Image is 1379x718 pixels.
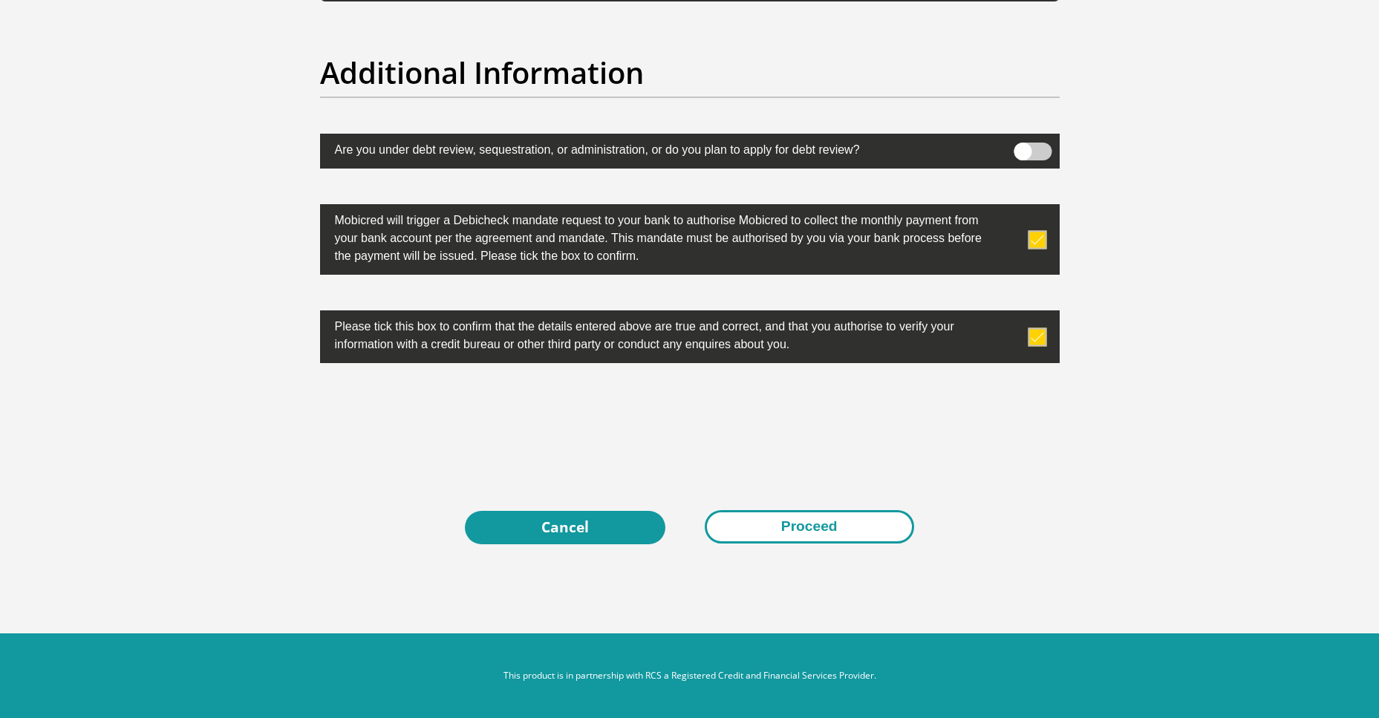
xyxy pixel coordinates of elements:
[278,669,1102,682] p: This product is in partnership with RCS a Registered Credit and Financial Services Provider.
[320,134,985,163] label: Are you under debt review, sequestration, or administration, or do you plan to apply for debt rev...
[705,510,914,544] button: Proceed
[465,511,665,544] a: Cancel
[320,55,1060,91] h2: Additional Information
[320,204,985,269] label: Mobicred will trigger a Debicheck mandate request to your bank to authorise Mobicred to collect t...
[320,310,985,357] label: Please tick this box to confirm that the details entered above are true and correct, and that you...
[577,399,803,457] iframe: reCAPTCHA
